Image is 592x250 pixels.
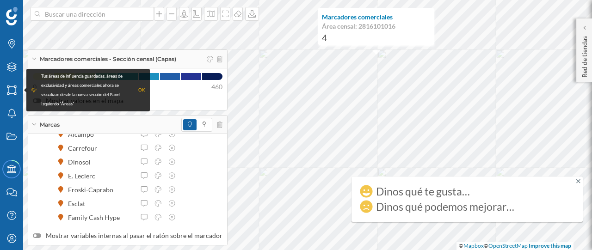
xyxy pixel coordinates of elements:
a: Improve this map [529,242,571,249]
p: Marcadores comerciales [322,12,430,22]
span: 460 [211,82,222,91]
a: Mapbox [463,242,484,249]
div: Esclat [68,199,90,208]
div: OK [138,85,145,95]
span: Marcadores comerciales - Sección censal (Capas) [40,55,176,63]
div: Dinosol [68,157,95,167]
p: Área censal: 2816101016 [322,22,430,31]
a: OpenStreetMap [488,242,528,249]
span: Marcas [40,121,60,129]
div: Dinos qué te gusta… [376,187,470,196]
div: Tus áreas de influencia guardadas, áreas de exclusividad y áreas comerciales ahora se visualizan ... [41,72,134,109]
img: Geoblink Logo [6,7,18,25]
div: © © [456,242,573,250]
label: Mostrar variables internas al pasar el ratón sobre el marcador [33,231,222,240]
div: Dinos qué podemos mejorar… [376,202,514,211]
p: Red de tiendas [580,32,589,78]
div: E. Leclerc [68,171,100,181]
div: Gadis [68,226,89,236]
div: Eroski-Caprabo [68,185,118,195]
span: Soporte [18,6,51,15]
p: 4 [322,33,430,43]
div: Family Cash Hypermarket [68,213,148,222]
div: Carrefour [68,143,102,153]
div: Alcampo [68,129,99,139]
